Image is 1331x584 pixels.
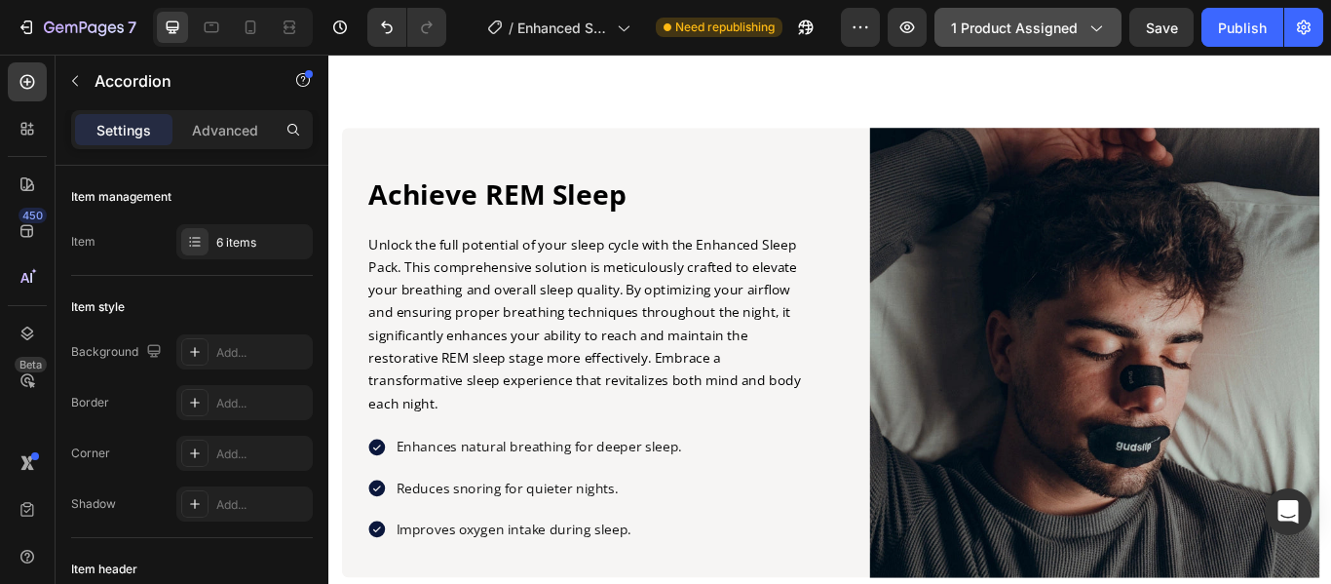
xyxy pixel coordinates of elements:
[71,298,125,316] div: Item style
[192,120,258,140] p: Advanced
[19,208,47,223] div: 450
[216,395,308,412] div: Add...
[15,357,47,372] div: Beta
[1265,488,1312,535] div: Open Intercom Messenger
[216,496,308,514] div: Add...
[509,18,513,38] span: /
[71,495,116,513] div: Shadow
[71,233,95,251] div: Item
[216,234,308,252] div: 6 items
[934,8,1122,47] button: 1 product assigned
[96,120,151,140] p: Settings
[78,541,411,567] p: Improves oxygen intake during sleep.
[8,8,145,47] button: 7
[71,188,171,206] div: Item management
[1201,8,1283,47] button: Publish
[216,446,308,463] div: Add...
[71,394,109,411] div: Border
[328,55,1331,584] iframe: Design area
[71,339,166,366] div: Background
[675,19,775,36] span: Need republishing
[1129,8,1194,47] button: Save
[367,8,446,47] div: Undo/Redo
[71,445,110,462] div: Corner
[1218,18,1267,38] div: Publish
[71,561,137,578] div: Item header
[1146,19,1178,36] span: Save
[951,18,1078,38] span: 1 product assigned
[128,16,136,39] p: 7
[216,344,308,362] div: Add...
[95,69,260,93] p: Accordion
[517,18,609,38] span: Enhanced Sleep Pack V2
